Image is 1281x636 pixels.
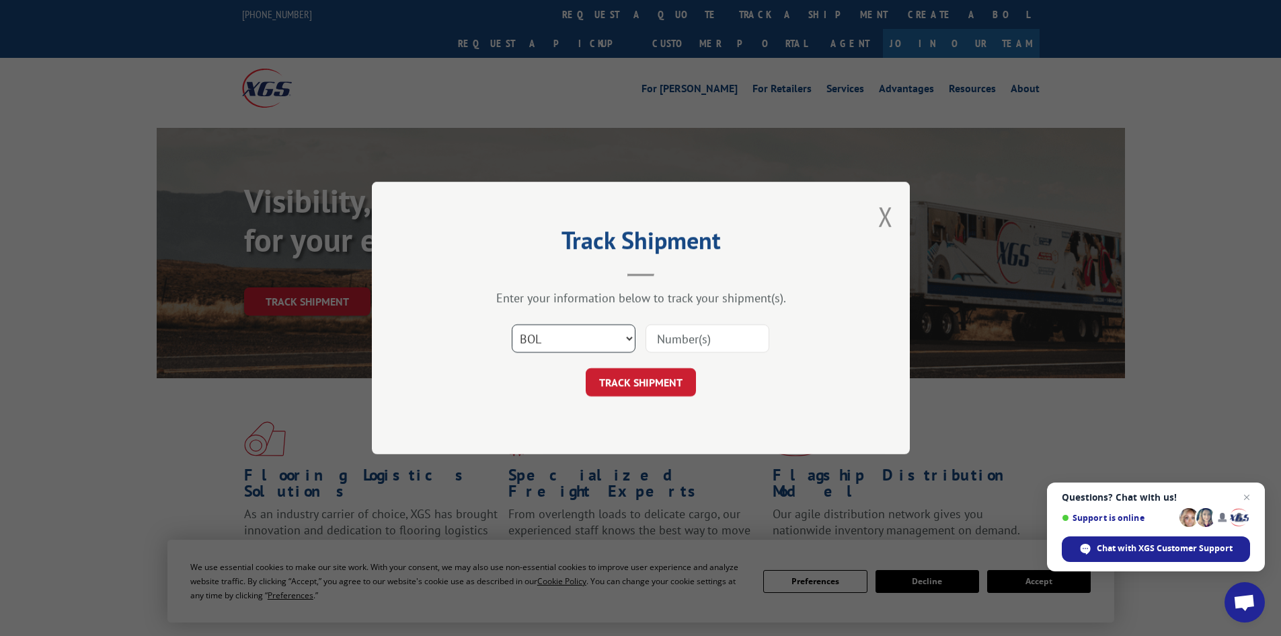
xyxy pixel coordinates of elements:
[646,324,769,353] input: Number(s)
[1097,542,1233,555] span: Chat with XGS Customer Support
[586,368,696,396] button: TRACK SHIPMENT
[1225,582,1265,623] div: Open chat
[1062,492,1250,503] span: Questions? Chat with us!
[1062,536,1250,562] div: Chat with XGS Customer Support
[1239,489,1255,505] span: Close chat
[878,199,893,234] button: Close modal
[439,290,843,306] div: Enter your information below to track your shipment(s).
[439,231,843,256] h2: Track Shipment
[1062,513,1175,523] span: Support is online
